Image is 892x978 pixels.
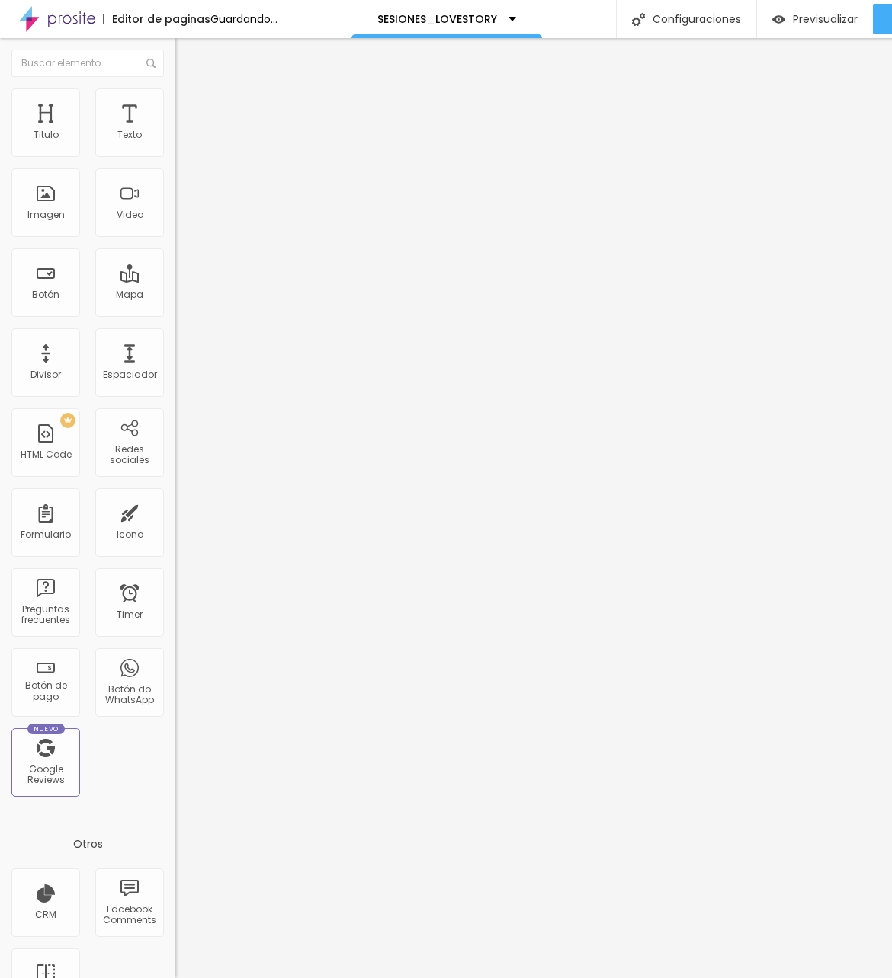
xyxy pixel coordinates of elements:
[793,13,858,25] span: Previsualizar
[15,604,75,626] div: Preguntas frecuentes
[99,684,159,706] div: Botón do WhatsApp
[35,909,56,920] div: CRM
[117,529,143,540] div: Icono
[772,13,785,26] img: view-1.svg
[757,4,873,34] button: Previsualizar
[15,764,75,786] div: Google Reviews
[117,609,143,620] div: Timer
[210,14,278,24] div: Guardando...
[377,14,497,24] p: SESIONES_LOVESTORY
[30,369,61,380] div: Divisor
[103,369,157,380] div: Espaciador
[21,449,72,460] div: HTML Code
[34,129,59,140] div: Titulo
[32,289,59,300] div: Botón
[103,14,210,24] div: Editor de paginas
[117,209,143,220] div: Video
[632,13,645,26] img: Icone
[27,724,65,734] div: Nuevo
[117,129,142,140] div: Texto
[27,209,65,220] div: Imagen
[15,680,75,702] div: Botón de pago
[99,904,159,926] div: Facebook Comments
[146,59,156,68] img: Icone
[116,289,143,300] div: Mapa
[21,529,71,540] div: Formulario
[99,444,159,466] div: Redes sociales
[11,50,164,77] input: Buscar elemento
